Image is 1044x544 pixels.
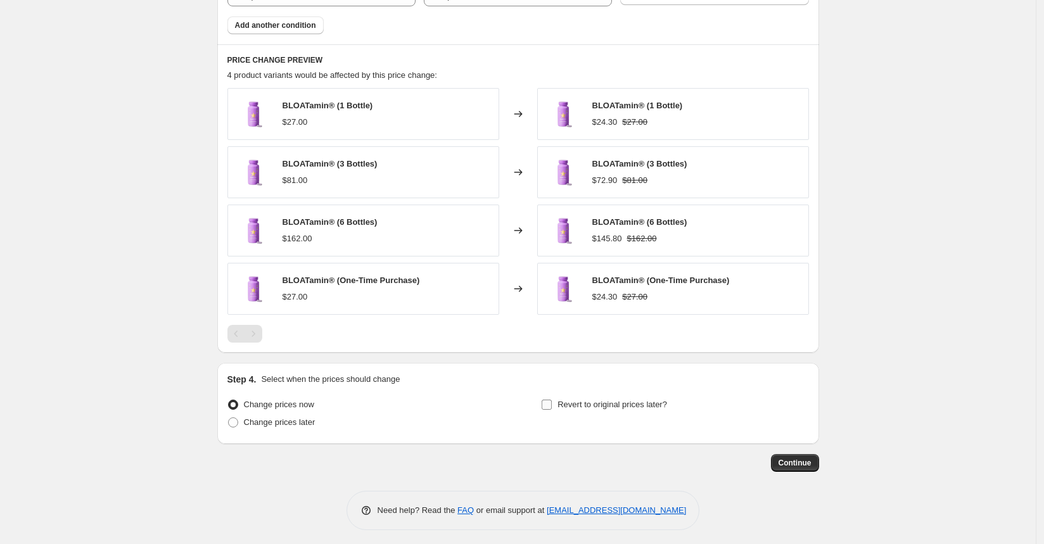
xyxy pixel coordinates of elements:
span: Change prices later [244,417,315,427]
h2: Step 4. [227,373,257,386]
span: BLOATamin® (One-Time Purchase) [283,275,420,285]
span: $145.80 [592,234,622,243]
span: $162.00 [283,234,312,243]
span: $27.00 [622,117,647,127]
span: $81.00 [622,175,647,185]
img: hairtamin-bloatamin-digestive-support-front_80x.png [234,212,272,250]
span: $24.30 [592,117,618,127]
span: $162.00 [627,234,657,243]
span: BLOATamin® (1 Bottle) [283,101,373,110]
span: BLOATamin® (3 Bottles) [283,159,378,168]
span: Revert to original prices later? [557,400,667,409]
img: hairtamin-bloatamin-digestive-support-front_80x.png [234,270,272,308]
span: Continue [779,458,812,468]
span: BLOATamin® (6 Bottles) [592,217,687,227]
img: hairtamin-bloatamin-digestive-support-front_80x.png [234,153,272,191]
p: Select when the prices should change [261,373,400,386]
span: $27.00 [283,117,308,127]
span: $27.00 [283,292,308,301]
img: hairtamin-bloatamin-digestive-support-front_80x.png [234,95,272,133]
span: BLOATamin® (3 Bottles) [592,159,687,168]
span: Add another condition [235,20,316,30]
span: $72.90 [592,175,618,185]
span: Change prices now [244,400,314,409]
button: Continue [771,454,819,472]
span: BLOATamin® (6 Bottles) [283,217,378,227]
span: $24.30 [592,292,618,301]
nav: Pagination [227,325,262,343]
a: [EMAIL_ADDRESS][DOMAIN_NAME] [547,505,686,515]
span: BLOATamin® (1 Bottle) [592,101,683,110]
span: 4 product variants would be affected by this price change: [227,70,437,80]
button: Add another condition [227,16,324,34]
span: $81.00 [283,175,308,185]
img: hairtamin-bloatamin-digestive-support-front_80x.png [544,212,582,250]
span: Need help? Read the [378,505,458,515]
span: BLOATamin® (One-Time Purchase) [592,275,730,285]
img: hairtamin-bloatamin-digestive-support-front_80x.png [544,95,582,133]
img: hairtamin-bloatamin-digestive-support-front_80x.png [544,153,582,191]
a: FAQ [457,505,474,515]
span: $27.00 [622,292,647,301]
img: hairtamin-bloatamin-digestive-support-front_80x.png [544,270,582,308]
h6: PRICE CHANGE PREVIEW [227,55,809,65]
span: or email support at [474,505,547,515]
